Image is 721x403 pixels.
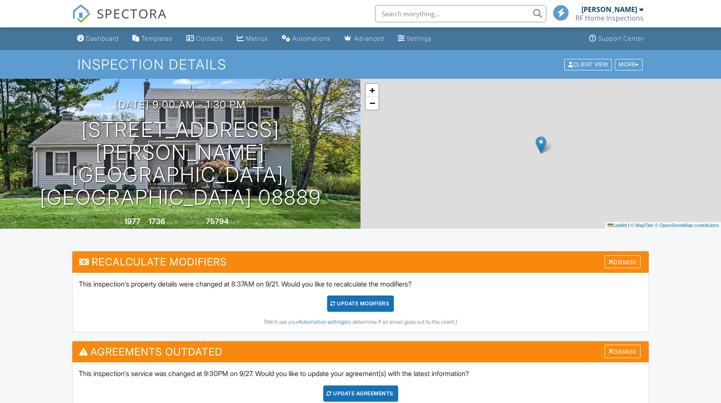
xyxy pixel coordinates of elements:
div: Advanced [354,35,384,42]
span: sq. ft. [167,219,179,225]
a: Support Center [586,31,647,47]
a: Advanced [341,31,387,47]
a: Automations (Basic) [278,31,334,47]
a: Automation settings [298,319,346,325]
a: Metrics [233,31,271,47]
div: Automations [292,35,331,42]
div: Client View [564,59,612,70]
span: Built [113,219,123,225]
div: Templates [141,35,173,42]
a: Settings [394,31,435,47]
div: Metrics [246,35,268,42]
span: sq.ft. [230,219,241,225]
span: − [369,98,375,108]
div: Update Agreements [323,385,398,402]
div: UPDATE Modifiers [327,296,394,312]
div: Dismiss [605,255,641,269]
span: SPECTORA [97,4,167,22]
h3: Agreements Outdated [72,341,648,362]
div: More [615,59,643,70]
a: Contacts [183,31,226,47]
a: Templates [129,31,176,47]
div: 1736 [149,217,165,226]
a: Zoom in [366,84,378,97]
h3: Recalculate Modifiers [72,251,648,272]
a: SPECTORA [72,12,167,30]
a: © MapTiler [631,223,654,228]
div: (We'll use your to determine if an email goes out to the client.) [79,319,642,325]
h1: [STREET_ADDRESS][PERSON_NAME] [GEOGRAPHIC_DATA], [GEOGRAPHIC_DATA] 08889 [14,119,347,209]
a: Zoom out [366,97,378,110]
div: RF Home Inspections [575,14,644,22]
div: Support Center [598,35,644,42]
h1: Inspection Details [77,57,644,72]
span: | [628,223,629,228]
img: The Best Home Inspection Software - Spectora [72,4,91,23]
span: + [369,85,375,96]
a: Dashboard [74,31,122,47]
div: Dismiss [605,345,641,358]
span: Lot Size [187,219,205,225]
div: Settings [407,35,432,42]
div: [PERSON_NAME] [581,5,637,14]
a: Client View [563,61,614,67]
div: Contacts [196,35,223,42]
input: Search everything... [375,5,546,22]
div: 1977 [124,217,140,226]
div: 75794 [206,217,229,226]
div: Dashboard [86,35,119,42]
div: This inspection's property details were changed at 8:37AM on 9/21. Would you like to recalculate ... [72,273,648,332]
h3: [DATE] 9:00 am - 1:30 pm [115,99,246,110]
a: © OpenStreetMap contributors [655,223,719,228]
a: Leaflet [608,223,627,228]
img: Marker [536,136,546,154]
